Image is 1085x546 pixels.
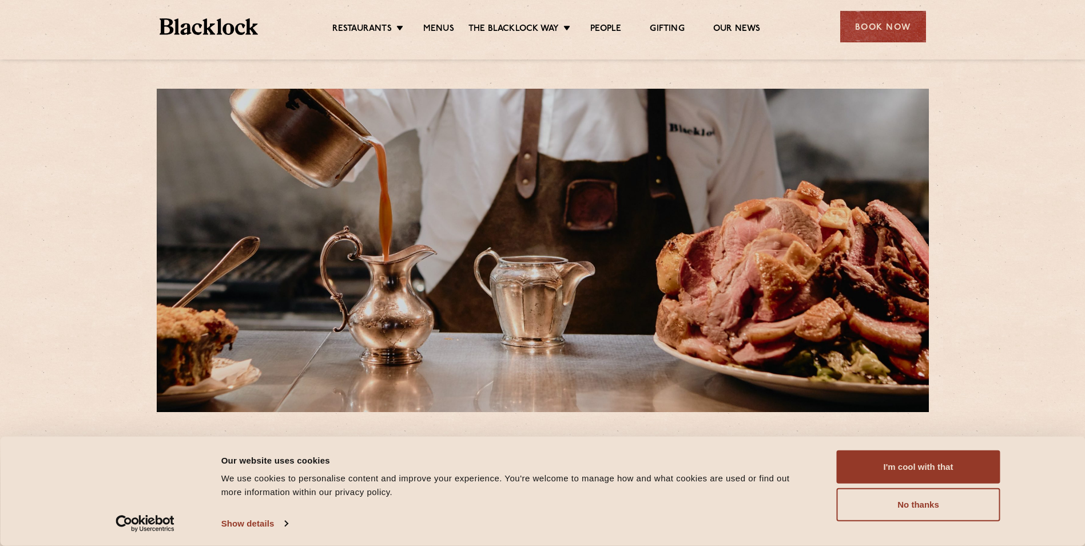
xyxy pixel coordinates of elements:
[837,450,1000,484] button: I'm cool with that
[221,453,811,467] div: Our website uses cookies
[332,23,392,36] a: Restaurants
[713,23,761,36] a: Our News
[221,515,288,532] a: Show details
[95,515,195,532] a: Usercentrics Cookiebot - opens in a new window
[423,23,454,36] a: Menus
[837,488,1000,521] button: No thanks
[468,23,559,36] a: The Blacklock Way
[221,472,811,499] div: We use cookies to personalise content and improve your experience. You're welcome to manage how a...
[160,18,259,35] img: BL_Textured_Logo-footer-cropped.svg
[840,11,926,42] div: Book Now
[650,23,684,36] a: Gifting
[590,23,621,36] a: People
